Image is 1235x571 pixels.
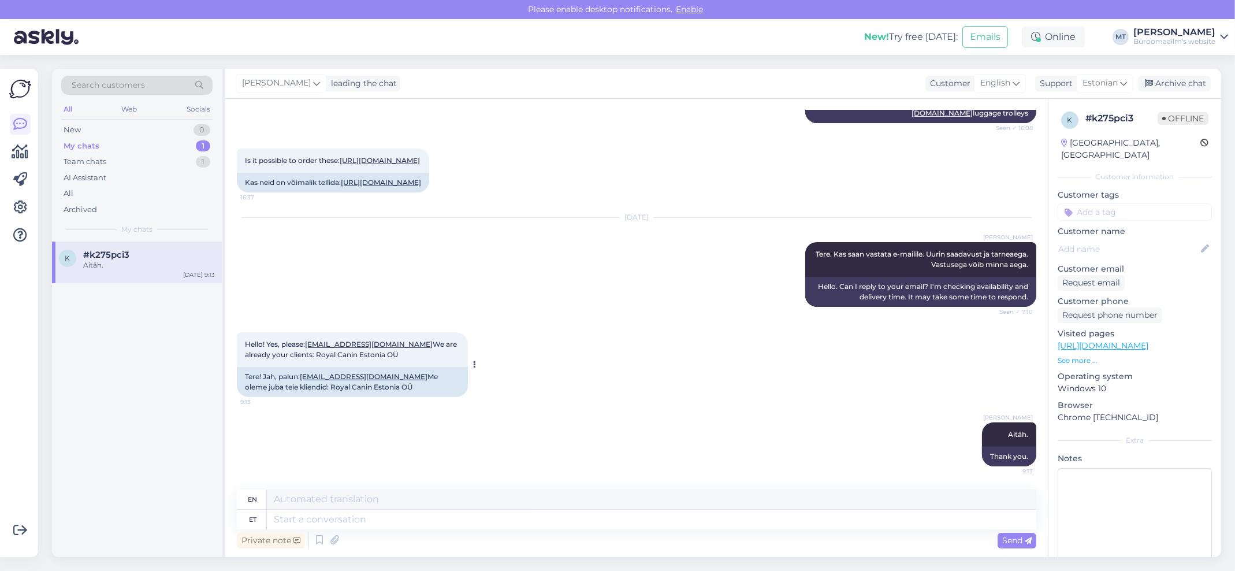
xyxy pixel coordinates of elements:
span: Seen ✓ 7:10 [990,307,1033,316]
div: Aitäh. [83,260,215,270]
span: k [65,254,70,262]
span: k [1067,116,1073,124]
div: 1 [196,140,210,152]
div: New [64,124,81,136]
span: [PERSON_NAME] [983,233,1033,242]
div: 1 [196,156,210,168]
div: Online [1022,27,1085,47]
span: 9:13 [240,398,284,406]
b: New! [864,31,889,42]
div: Tere! Jah, palun: Me oleme juba teie kliendid: Royal Canin Estonia OÜ [237,367,468,397]
span: 9:13 [990,467,1033,476]
div: Customer [925,77,970,90]
span: Estonian [1083,77,1118,90]
div: Request phone number [1058,307,1162,323]
div: Extra [1058,435,1212,446]
span: #k275pci3 [83,250,129,260]
p: Visited pages [1058,328,1212,340]
div: AI Assistant [64,172,106,184]
div: 0 [194,124,210,136]
div: MT [1113,29,1129,45]
div: en [248,490,258,509]
p: Customer phone [1058,295,1212,307]
div: [PERSON_NAME] [1133,28,1215,37]
p: Chrome [TECHNICAL_ID] [1058,411,1212,424]
a: [EMAIL_ADDRESS][DOMAIN_NAME] [305,340,433,348]
a: [URL][DOMAIN_NAME] [1058,340,1148,351]
span: English [980,77,1010,90]
span: Offline [1158,112,1208,125]
span: Send [1002,535,1032,546]
p: Notes [1058,453,1212,465]
a: [URL][DOMAIN_NAME] [340,156,420,165]
div: [DATE] [237,212,1036,223]
div: Team chats [64,156,106,168]
input: Add name [1058,243,1199,255]
p: Customer tags [1058,189,1212,201]
div: leading the chat [326,77,397,90]
div: Socials [184,102,213,117]
div: Büroomaailm's website [1133,37,1215,46]
div: [GEOGRAPHIC_DATA], [GEOGRAPHIC_DATA] [1061,137,1200,161]
div: All [64,188,73,199]
span: Hello! Yes, please: We are already your clients: Royal Canin Estonia OÜ [245,340,459,359]
div: Request email [1058,275,1125,291]
p: Browser [1058,399,1212,411]
div: et [249,510,256,529]
div: Web [120,102,140,117]
div: Support [1035,77,1073,90]
p: See more ... [1058,355,1212,366]
div: Kas neid on võimalik tellida: [237,173,429,192]
p: Customer name [1058,225,1212,238]
div: Thank you. [982,447,1036,466]
p: Customer email [1058,263,1212,275]
span: [PERSON_NAME] [242,77,311,90]
div: Try free [DATE]: [864,30,958,44]
a: [EMAIL_ADDRESS][DOMAIN_NAME] [300,372,427,381]
img: Askly Logo [9,78,31,100]
span: Aitäh. [1008,430,1028,439]
div: Hello. Can I reply to your email? I'm checking availability and delivery time. It may take some t... [805,277,1036,307]
div: My chats [64,140,99,152]
span: My chats [121,224,152,235]
span: Seen ✓ 16:08 [990,124,1033,132]
span: Search customers [72,79,145,91]
a: [URL][DOMAIN_NAME] [341,178,421,187]
input: Add a tag [1058,203,1212,221]
button: Emails [962,26,1008,48]
div: [DATE] 9:13 [183,270,215,279]
div: All [61,102,75,117]
div: Private note [237,533,305,548]
div: Archive chat [1138,76,1211,91]
span: Enable [673,4,707,14]
p: Operating system [1058,370,1212,383]
span: Is it possible to order these: [245,156,420,165]
span: [PERSON_NAME] [983,413,1033,422]
div: Archived [64,204,97,216]
a: [PERSON_NAME]Büroomaailm's website [1133,28,1228,46]
span: Tere. Kas saan vastata e-mailile. Uurin saadavust ja tarneaega. Vastusega võib minna aega. [816,250,1030,269]
span: 16:37 [240,193,284,202]
div: Customer information [1058,172,1212,182]
p: Windows 10 [1058,383,1212,395]
div: # k275pci3 [1085,112,1158,125]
